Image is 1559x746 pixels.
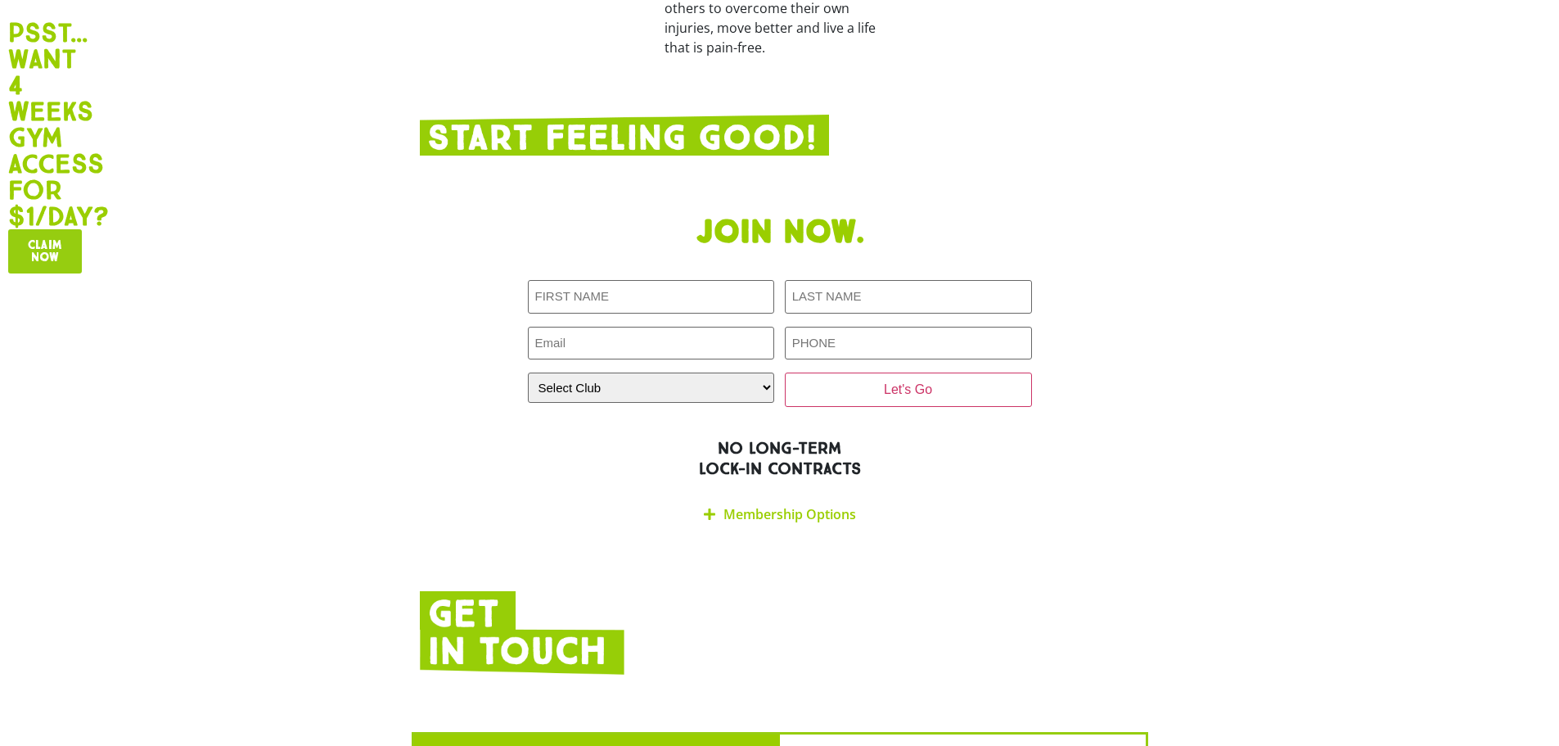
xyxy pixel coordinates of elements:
[420,213,1140,252] h1: Join now.
[528,280,775,314] input: FIRST NAME
[528,327,775,360] input: Email
[28,239,62,264] span: Claim now
[8,20,74,229] h2: Psst... Want 4 weeks gym access for $1/day?
[528,495,1032,534] div: Membership Options
[723,505,856,523] a: Membership Options
[785,373,1032,407] input: Let's Go
[785,327,1032,360] input: PHONE
[420,438,1140,479] h2: NO LONG-TERM LOCK-IN CONTRACTS
[785,280,1032,314] input: LAST NAME
[8,229,82,274] a: Claim now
